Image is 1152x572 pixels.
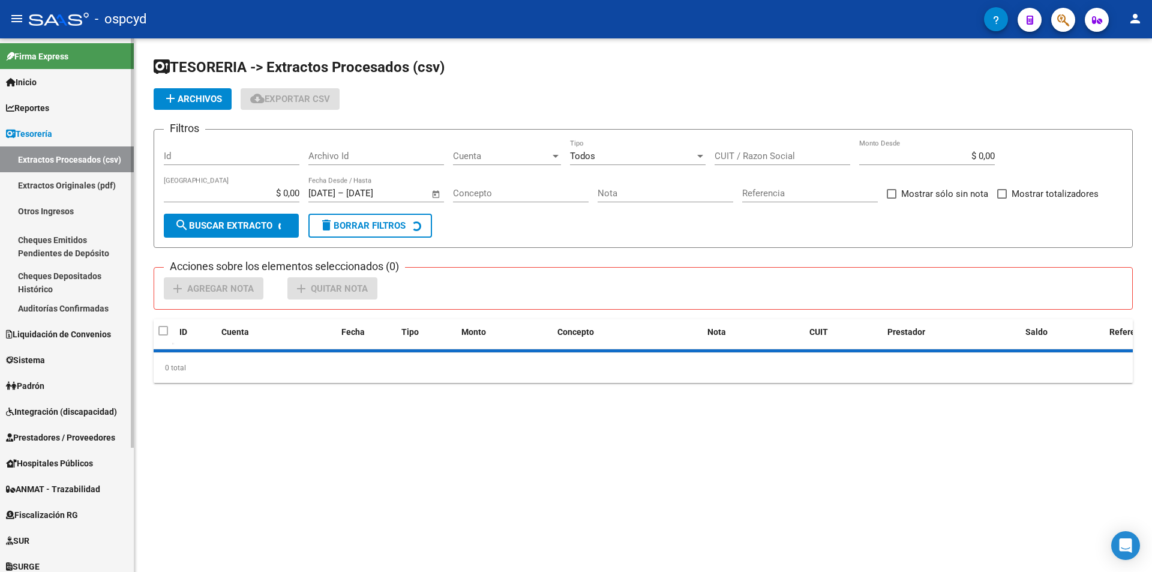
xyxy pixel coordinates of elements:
[154,59,445,76] span: TESORERIA -> Extractos Procesados (csv)
[6,405,117,418] span: Integración (discapacidad)
[164,214,299,238] button: Buscar Extracto
[163,91,178,106] mat-icon: add
[164,258,405,275] h3: Acciones sobre los elementos seleccionados (0)
[6,483,100,496] span: ANMAT - Trazabilidad
[401,327,419,337] span: Tipo
[703,319,805,345] datatable-header-cell: Nota
[287,277,377,300] button: Quitar Nota
[6,431,115,444] span: Prestadores / Proveedores
[6,328,111,341] span: Liquidación de Convenios
[457,319,553,345] datatable-header-cell: Monto
[1111,531,1140,560] div: Open Intercom Messenger
[805,319,883,345] datatable-header-cell: CUIT
[901,187,988,201] span: Mostrar sólo sin nota
[308,214,432,238] button: Borrar Filtros
[175,220,272,231] span: Buscar Extracto
[10,11,24,26] mat-icon: menu
[883,319,1021,345] datatable-header-cell: Prestador
[6,508,78,522] span: Fiscalización RG
[6,50,68,63] span: Firma Express
[6,534,29,547] span: SUR
[164,277,263,300] button: Agregar Nota
[187,283,254,294] span: Agregar Nota
[1021,319,1105,345] datatable-header-cell: Saldo
[337,319,397,345] datatable-header-cell: Fecha
[1109,327,1151,337] span: Referencia
[397,319,457,345] datatable-header-cell: Tipo
[6,457,93,470] span: Hospitales Públicos
[553,319,703,345] datatable-header-cell: Concepto
[319,220,406,231] span: Borrar Filtros
[154,353,1133,383] div: 0 total
[430,187,443,201] button: Open calendar
[346,188,404,199] input: Fecha fin
[95,6,146,32] span: - ospcyd
[217,319,337,345] datatable-header-cell: Cuenta
[453,151,550,161] span: Cuenta
[221,327,249,337] span: Cuenta
[341,327,365,337] span: Fecha
[250,91,265,106] mat-icon: cloud_download
[163,94,222,104] span: Archivos
[170,281,185,296] mat-icon: add
[1012,187,1099,201] span: Mostrar totalizadores
[241,88,340,110] button: Exportar CSV
[6,76,37,89] span: Inicio
[1128,11,1142,26] mat-icon: person
[179,327,187,337] span: ID
[570,151,595,161] span: Todos
[6,379,44,393] span: Padrón
[294,281,308,296] mat-icon: add
[311,283,368,294] span: Quitar Nota
[6,354,45,367] span: Sistema
[461,327,486,337] span: Monto
[6,101,49,115] span: Reportes
[250,94,330,104] span: Exportar CSV
[308,188,335,199] input: Fecha inicio
[557,327,594,337] span: Concepto
[887,327,925,337] span: Prestador
[809,327,828,337] span: CUIT
[164,120,205,137] h3: Filtros
[319,218,334,232] mat-icon: delete
[154,88,232,110] button: Archivos
[6,127,52,140] span: Tesorería
[175,218,189,232] mat-icon: search
[175,319,217,345] datatable-header-cell: ID
[707,327,726,337] span: Nota
[338,188,344,199] span: –
[1025,327,1048,337] span: Saldo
